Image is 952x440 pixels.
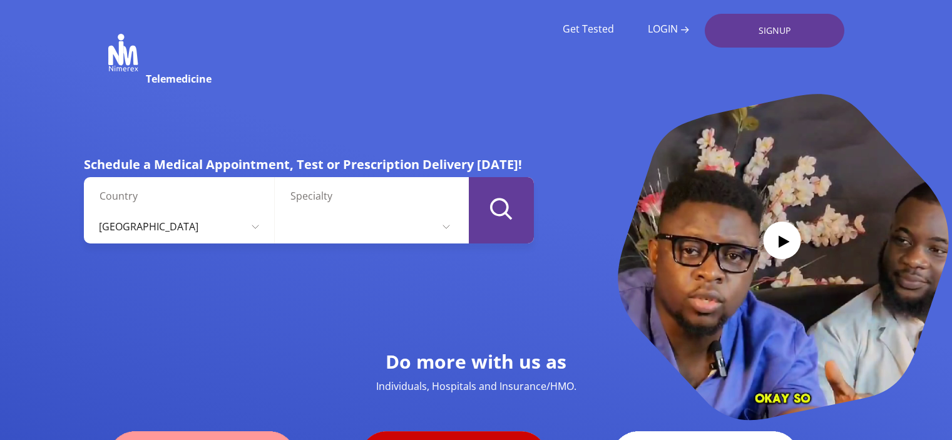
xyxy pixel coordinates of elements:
[705,14,844,48] a: SIGNUP
[320,379,633,394] p: Individuals, Hospitals and Insurance/HMO.
[290,188,459,203] label: Specialty
[100,188,268,203] label: Country
[108,34,138,71] img: Nimerex
[84,156,534,172] h5: Schedule a Medical Appointment, Test or Prescription Delivery [DATE]!
[320,350,633,374] h2: Do more with us as
[648,23,689,35] a: LOGIN
[563,23,614,35] a: Get Tested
